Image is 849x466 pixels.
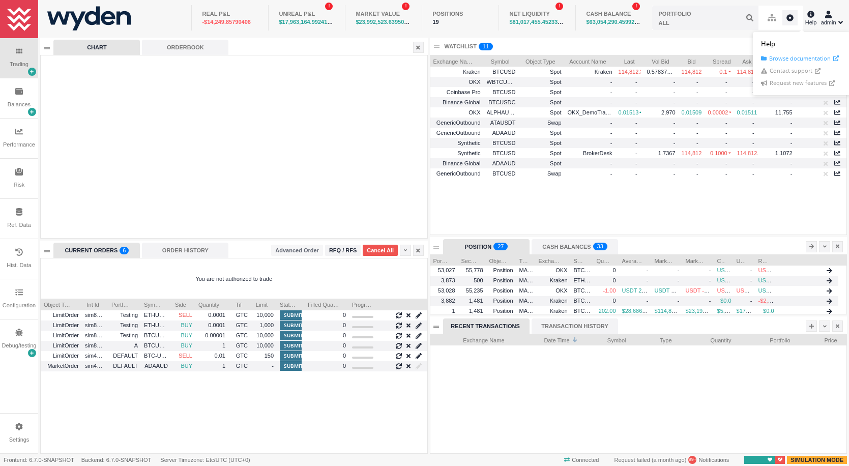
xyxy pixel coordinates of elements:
span: - [635,140,641,146]
span: - [725,140,731,146]
span: Kraken [550,308,568,314]
span: - [635,170,641,177]
span: 0.0001 [208,312,225,318]
a: Contact support [761,67,821,75]
span: ADAAUD [487,127,516,139]
span: - [635,89,641,95]
span: USDT 0.0 [758,287,783,294]
span: - [635,99,641,105]
div: POSITION [443,239,530,254]
sup: 27 [493,243,508,250]
span: - [752,99,758,105]
span: 0 [612,298,616,304]
span: - [610,130,612,136]
span: - [709,298,711,304]
div: RECENT TRANSACTIONS [443,318,530,334]
span: BTCUSDT [574,285,591,297]
span: 3,873 [441,277,455,283]
span: 1.1072 [775,150,793,156]
span: 202.00 [599,308,616,314]
span: - [725,79,731,85]
span: USDT -114,848.00 [686,287,733,294]
div: CASH BALANCES [532,239,618,254]
span: - [725,99,731,105]
span: $81,017,455.45233904 [509,19,567,25]
span: USDT -25,852.7 [717,287,757,294]
span: Kraken [550,277,568,283]
div: UNREAL P&L [279,10,335,18]
span: - [610,79,612,85]
span: -1.00 [603,287,616,294]
sup: 11 [479,43,493,50]
span: BUY [181,322,192,328]
span: 53,028 [438,287,455,294]
span: GTC [231,309,248,321]
span: BTCUSD [574,295,591,307]
span: ADAAUD [144,360,168,372]
span: 11,755 [775,109,793,115]
span: - [678,298,680,304]
span: Swap [522,168,562,180]
span: - [752,140,758,146]
span: BTCUSD [487,137,516,149]
span: 0.1000 [710,150,731,156]
span: BTCUSD [487,168,516,180]
span: - [750,267,752,273]
span: - [725,160,731,166]
span: 55,778 [466,267,483,273]
span: - [610,170,612,177]
span: 10,000 [256,312,274,318]
span: Quantity [198,299,219,309]
span: Swap [522,117,562,129]
span: $63,054,290.45992465 [586,19,643,25]
span: LimitOrder [44,340,79,352]
span: MARGIN [519,305,534,317]
span: BTCUSD [574,305,591,317]
span: GenericOutbound [436,130,481,136]
span: - [674,120,676,126]
span: Spot [522,148,562,159]
span: $0.0 [763,308,774,314]
span: 114,812.4 [737,69,766,75]
span: Coinbase Pro [447,89,481,95]
span: BTCUSD [487,86,516,98]
p: 7 [501,243,504,253]
span: USDT -6.4 [758,267,785,273]
span: 53,027 [438,267,455,273]
span: $114,850.00 [655,308,686,314]
span: - [610,89,612,95]
span: 55,235 [466,287,483,294]
span: ETHUSDC [144,319,168,331]
div: ORDERBOOK [142,40,228,55]
span: 1,481 [469,308,483,314]
span: - [674,170,676,177]
span: Int Id [85,299,99,309]
span: sim867.0 [85,319,105,331]
span: Object Type [522,55,555,66]
span: ETHUSDC [144,309,168,321]
span: - [696,120,702,126]
div: CHART [53,40,140,55]
a: Request new features [761,79,835,88]
div: ORDER HISTORY [142,243,228,258]
span: 1 [452,308,455,314]
span: - [635,150,641,156]
span: 0.00002 [708,109,732,115]
span: - [610,120,612,126]
span: OKX_DemoTrading [568,109,617,115]
div: Help [805,9,817,26]
span: Exchange Name [433,55,475,66]
span: MARGIN [519,295,534,307]
span: Advanced Order [275,246,319,255]
span: sim868.0 [85,309,105,321]
span: BTC29Z2023 [574,265,591,276]
span: - [696,99,702,105]
div: WATCHLIST [445,42,477,51]
span: 0.01509 [682,109,706,115]
span: 0.01511 [737,109,761,115]
span: - [752,170,758,177]
sup: ! [555,3,563,10]
span: SELL [179,312,192,318]
span: 0 [612,267,616,273]
span: GenericOutbound [436,120,481,126]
